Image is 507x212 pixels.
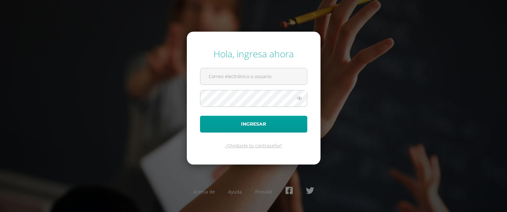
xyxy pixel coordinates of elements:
[228,189,242,195] a: Ayuda
[200,116,307,133] button: Ingresar
[193,189,215,195] a: Acerca de
[225,142,282,149] a: ¿Olvidaste tu contraseña?
[255,189,272,195] a: Presskit
[200,68,307,84] input: Correo electrónico o usuario
[200,47,307,60] div: Hola, ingresa ahora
